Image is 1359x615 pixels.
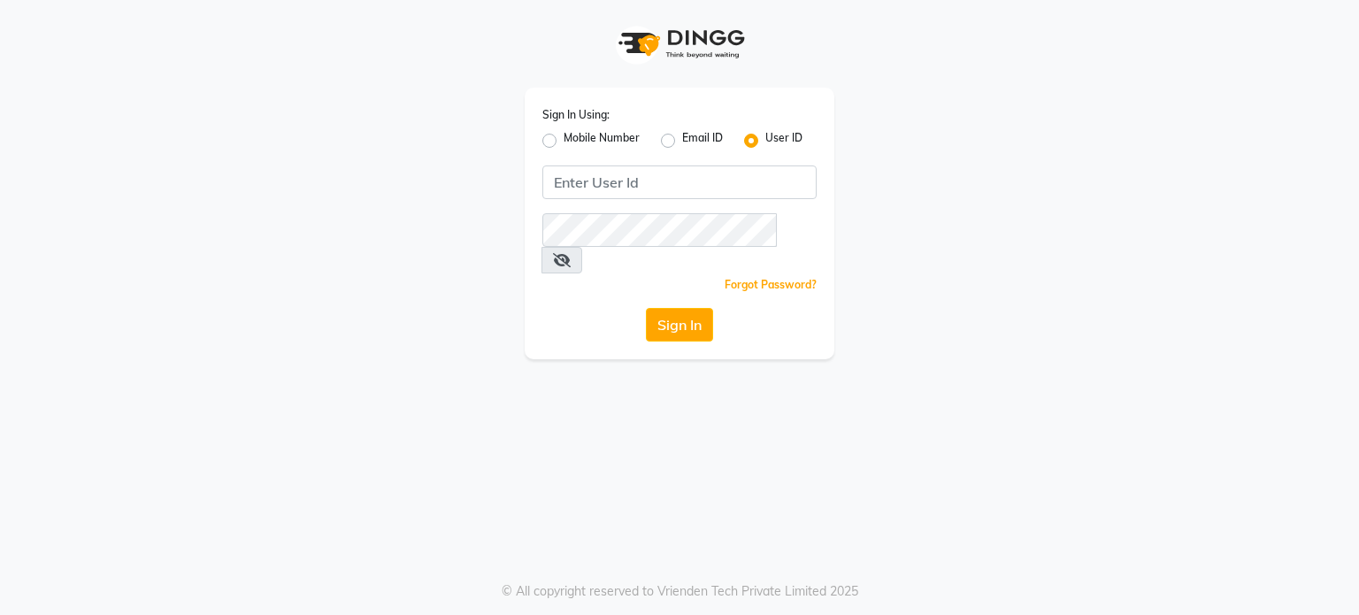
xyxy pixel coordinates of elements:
[609,18,750,70] img: logo1.svg
[765,130,802,151] label: User ID
[682,130,723,151] label: Email ID
[564,130,640,151] label: Mobile Number
[646,308,713,342] button: Sign In
[725,278,817,291] a: Forgot Password?
[542,107,610,123] label: Sign In Using:
[542,213,777,247] input: Username
[542,165,817,199] input: Username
